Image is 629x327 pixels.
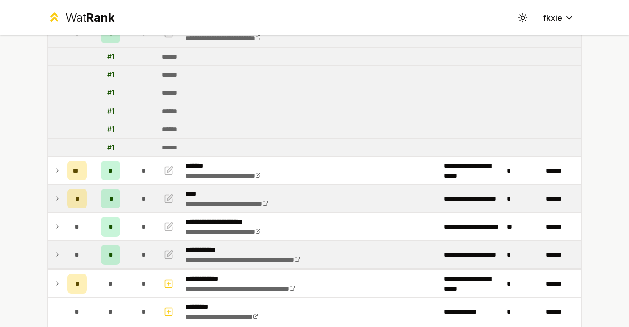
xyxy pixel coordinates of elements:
[65,10,114,26] div: Wat
[107,52,114,61] div: # 1
[47,10,114,26] a: WatRank
[107,143,114,152] div: # 1
[543,12,562,24] span: fkxie
[107,106,114,116] div: # 1
[107,88,114,98] div: # 1
[107,124,114,134] div: # 1
[86,10,114,25] span: Rank
[536,9,582,27] button: fkxie
[107,70,114,80] div: # 1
